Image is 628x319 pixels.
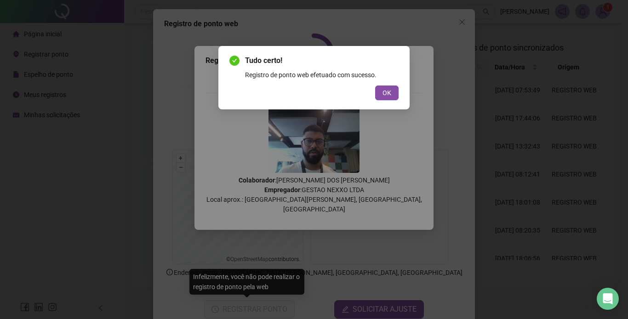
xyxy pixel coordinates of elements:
[229,56,240,66] span: check-circle
[597,288,619,310] div: Open Intercom Messenger
[375,85,399,100] button: OK
[245,70,399,80] div: Registro de ponto web efetuado com sucesso.
[383,88,391,98] span: OK
[245,55,399,66] span: Tudo certo!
